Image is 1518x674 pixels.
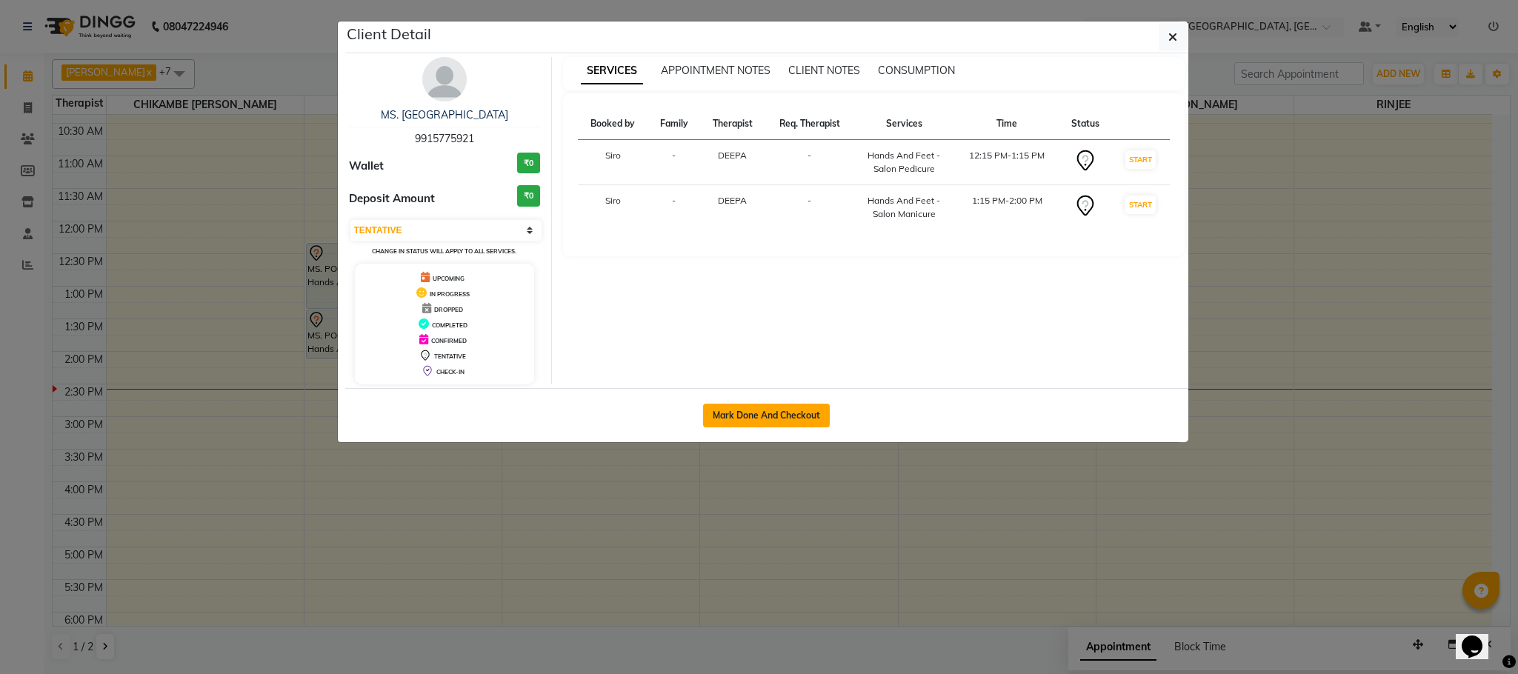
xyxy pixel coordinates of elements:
td: - [648,185,700,230]
img: avatar [422,57,467,101]
span: Wallet [349,158,384,175]
span: APPOINTMENT NOTES [661,64,770,77]
span: DEEPA [718,195,747,206]
iframe: chat widget [1456,615,1503,659]
th: Family [648,108,700,140]
span: DEEPA [718,150,747,161]
span: UPCOMING [433,275,465,282]
span: CLIENT NOTES [788,64,860,77]
span: COMPLETED [432,321,467,329]
td: 1:15 PM-2:00 PM [954,185,1059,230]
span: DROPPED [434,306,463,313]
span: Deposit Amount [349,190,435,207]
button: Mark Done And Checkout [703,404,830,427]
td: - [648,140,700,185]
td: Siro [578,140,648,185]
small: Change in status will apply to all services. [372,247,516,255]
button: START [1125,150,1156,169]
div: Hands And Feet - Salon Manicure [863,194,946,221]
th: Req. Therapist [765,108,854,140]
th: Booked by [578,108,648,140]
th: Therapist [700,108,765,140]
th: Services [854,108,955,140]
h3: ₹0 [517,185,540,207]
span: CONSUMPTION [878,64,955,77]
td: - [765,140,854,185]
span: TENTATIVE [434,353,466,360]
th: Status [1059,108,1111,140]
span: 9915775921 [415,132,474,145]
div: Hands And Feet - Salon Pedicure [863,149,946,176]
span: CONFIRMED [431,337,467,344]
td: - [765,185,854,230]
span: SERVICES [581,58,643,84]
td: 12:15 PM-1:15 PM [954,140,1059,185]
h5: Client Detail [347,23,431,45]
td: Siro [578,185,648,230]
h3: ₹0 [517,153,540,174]
a: MS. [GEOGRAPHIC_DATA] [381,108,508,121]
span: IN PROGRESS [430,290,470,298]
button: START [1125,196,1156,214]
span: CHECK-IN [436,368,465,376]
th: Time [954,108,1059,140]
